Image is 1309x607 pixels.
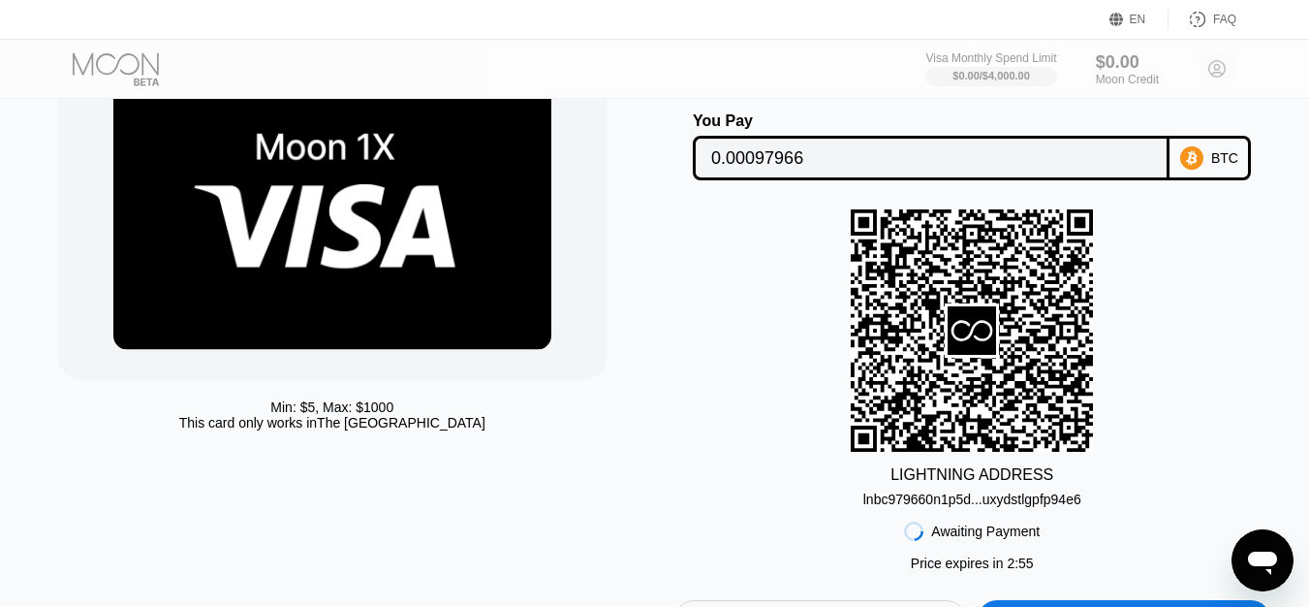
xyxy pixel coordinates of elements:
[890,466,1053,484] div: LIGHTNING ADDRESS
[911,556,1034,571] div: Price expires in
[674,112,1270,180] div: You PayBTC
[925,51,1056,65] div: Visa Monthly Spend Limit
[1211,150,1238,166] div: BTC
[931,524,1040,539] div: Awaiting Payment
[1169,10,1236,29] div: FAQ
[270,399,393,415] div: Min: $ 5 , Max: $ 1000
[925,51,1056,86] div: Visa Monthly Spend Limit$0.00/$4,000.00
[693,112,1169,130] div: You Pay
[863,484,1081,507] div: lnbc979660n1p5d...uxydstlgpfp94e6
[952,70,1030,81] div: $0.00 / $4,000.00
[1109,10,1169,29] div: EN
[863,492,1081,507] div: lnbc979660n1p5d...uxydstlgpfp94e6
[1213,13,1236,26] div: FAQ
[1130,13,1146,26] div: EN
[179,415,485,431] div: This card only works in The [GEOGRAPHIC_DATA]
[1007,556,1033,571] span: 2 : 55
[1231,529,1293,591] iframe: Button to launch messaging window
